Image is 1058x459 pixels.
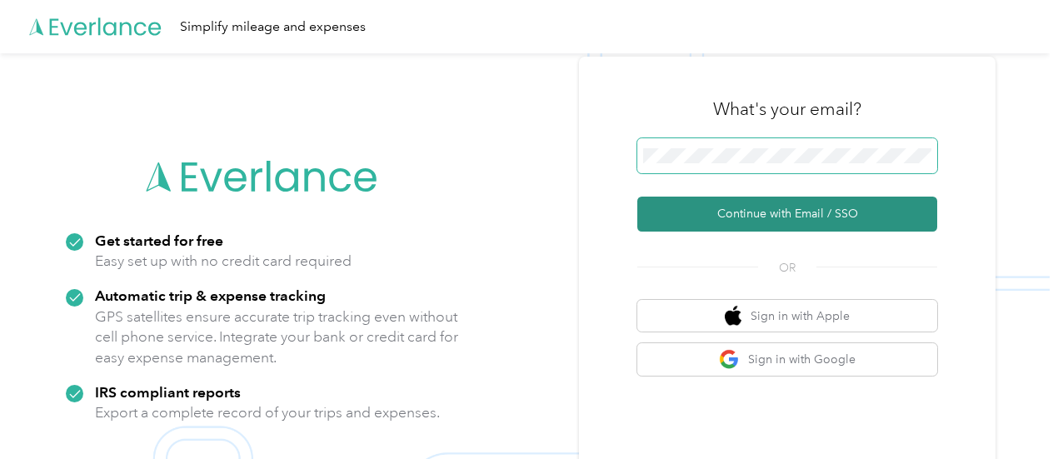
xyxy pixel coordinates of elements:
img: google logo [719,349,740,370]
button: apple logoSign in with Apple [637,300,937,332]
p: Easy set up with no credit card required [95,251,352,272]
button: Continue with Email / SSO [637,197,937,232]
strong: Automatic trip & expense tracking [95,287,326,304]
div: Simplify mileage and expenses [180,17,366,37]
img: apple logo [725,306,741,327]
span: OR [758,259,816,277]
h3: What's your email? [713,97,861,121]
strong: Get started for free [95,232,223,249]
strong: IRS compliant reports [95,383,241,401]
p: GPS satellites ensure accurate trip tracking even without cell phone service. Integrate your bank... [95,307,459,368]
button: google logoSign in with Google [637,343,937,376]
p: Export a complete record of your trips and expenses. [95,402,440,423]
